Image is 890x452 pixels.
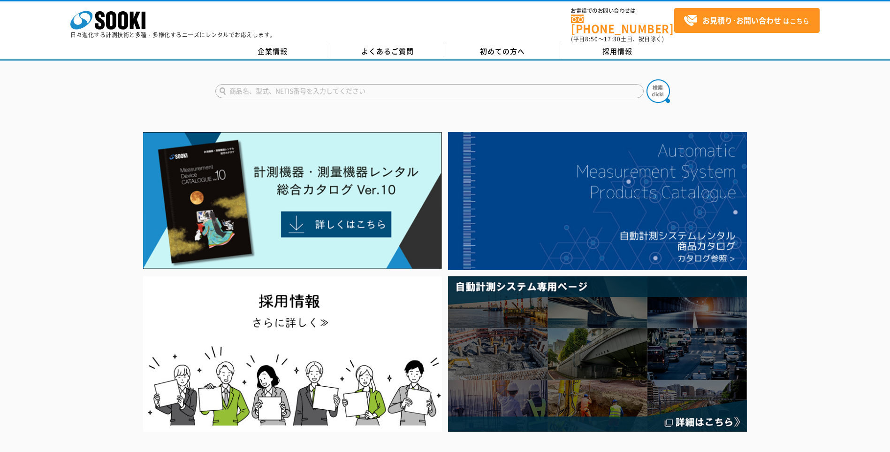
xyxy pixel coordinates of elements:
img: btn_search.png [647,79,670,103]
a: [PHONE_NUMBER] [571,15,674,34]
strong: お見積り･お問い合わせ [702,15,781,26]
span: 17:30 [604,35,621,43]
a: 企業情報 [215,45,330,59]
input: 商品名、型式、NETIS番号を入力してください [215,84,644,98]
img: Catalog Ver10 [143,132,442,269]
a: 初めての方へ [445,45,560,59]
a: 採用情報 [560,45,675,59]
a: よくあるご質問 [330,45,445,59]
p: 日々進化する計測技術と多種・多様化するニーズにレンタルでお応えします。 [70,32,276,38]
a: お見積り･お問い合わせはこちら [674,8,820,33]
img: 自動計測システムカタログ [448,132,747,270]
img: 自動計測システム専用ページ [448,276,747,432]
span: (平日 ～ 土日、祝日除く) [571,35,664,43]
span: 初めての方へ [480,46,525,56]
span: 8:50 [585,35,598,43]
span: お電話でのお問い合わせは [571,8,674,14]
span: はこちら [684,14,809,28]
img: SOOKI recruit [143,276,442,432]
